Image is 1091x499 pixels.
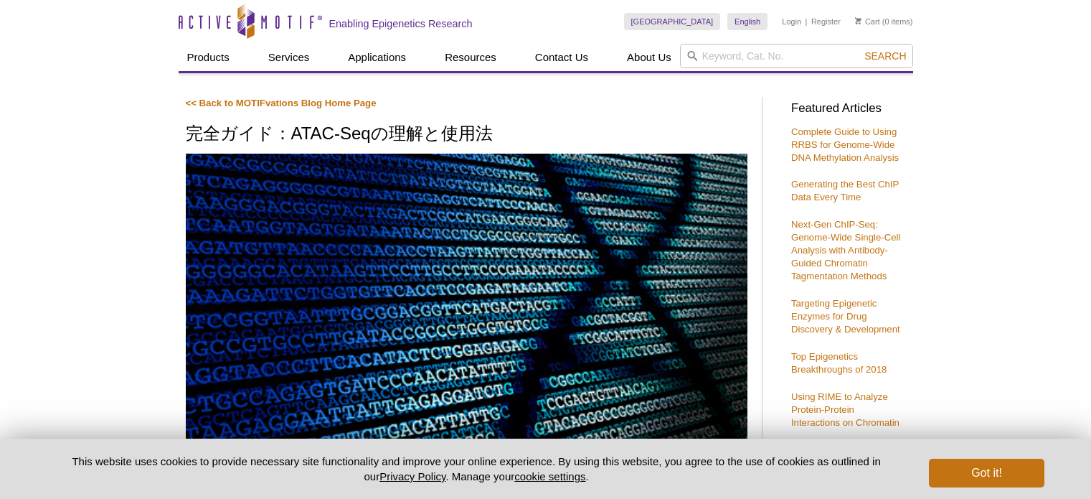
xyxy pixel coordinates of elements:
[339,44,415,71] a: Applications
[791,351,887,375] a: Top Epigenetics Breakthroughs of 2018
[791,219,900,281] a: Next-Gen ChIP-Seq: Genome-Wide Single-Cell Analysis with Antibody-Guided Chromatin Tagmentation M...
[855,17,861,24] img: Your Cart
[379,470,445,482] a: Privacy Policy
[791,391,899,428] a: Using RIME to Analyze Protein-Protein Interactions on Chromatin
[811,17,841,27] a: Register
[855,13,913,30] li: (0 items)
[186,124,747,145] h1: 完全ガイド：ATAC-Seqの理解と使用法
[329,17,473,30] h2: Enabling Epigenetics Research
[179,44,238,71] a: Products
[791,179,899,202] a: Generating the Best ChIP Data Every Time
[782,17,801,27] a: Login
[860,50,910,62] button: Search
[186,98,377,108] a: << Back to MOTIFvations Blog Home Page
[791,126,899,163] a: Complete Guide to Using RRBS for Genome-Wide DNA Methylation Analysis
[526,44,597,71] a: Contact Us
[260,44,318,71] a: Services
[727,13,768,30] a: English
[929,459,1044,488] button: Got it!
[186,154,747,466] img: ATAC-Seq
[864,50,906,62] span: Search
[618,44,680,71] a: About Us
[791,103,906,115] h3: Featured Articles
[624,13,721,30] a: [GEOGRAPHIC_DATA]
[855,17,880,27] a: Cart
[806,13,808,30] li: |
[680,44,913,68] input: Keyword, Cat. No.
[47,454,906,484] p: This website uses cookies to provide necessary site functionality and improve your online experie...
[436,44,505,71] a: Resources
[791,298,900,335] a: Targeting Epigenetic Enzymes for Drug Discovery & Development
[514,470,585,482] button: cookie settings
